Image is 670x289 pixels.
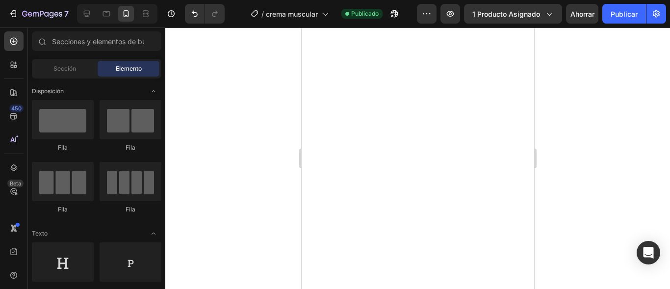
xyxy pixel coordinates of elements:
[32,31,161,51] input: Secciones y elementos de búsqueda
[637,241,660,264] div: Abrir Intercom Messenger
[611,10,638,18] font: Publicar
[116,65,142,72] font: Elemento
[261,10,264,18] font: /
[32,230,48,237] font: Texto
[472,10,540,18] font: 1 producto asignado
[146,83,161,99] span: Abrir con palanca
[64,9,69,19] font: 7
[11,105,22,112] font: 450
[126,144,135,151] font: Fila
[185,4,225,24] div: Deshacer/Rehacer
[351,10,379,17] font: Publicado
[10,180,21,187] font: Beta
[58,206,68,213] font: Fila
[58,144,68,151] font: Fila
[4,4,73,24] button: 7
[302,27,534,289] iframe: Área de diseño
[146,226,161,241] span: Abrir con palanca
[266,10,318,18] font: crema muscular
[126,206,135,213] font: Fila
[32,87,64,95] font: Disposición
[602,4,646,24] button: Publicar
[53,65,76,72] font: Sección
[566,4,598,24] button: Ahorrar
[570,10,594,18] font: Ahorrar
[464,4,562,24] button: 1 producto asignado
